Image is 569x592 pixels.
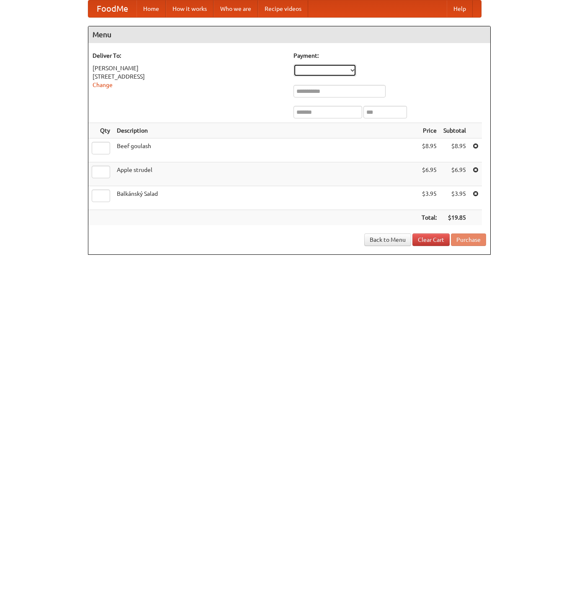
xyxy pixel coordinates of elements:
td: $6.95 [418,162,440,186]
a: Home [136,0,166,17]
a: Clear Cart [412,233,450,246]
h5: Payment: [294,51,486,60]
div: [STREET_ADDRESS] [93,72,285,81]
h4: Menu [88,26,490,43]
h5: Deliver To: [93,51,285,60]
a: Who we are [214,0,258,17]
a: Back to Menu [364,233,411,246]
div: [PERSON_NAME] [93,64,285,72]
a: Recipe videos [258,0,308,17]
td: $3.95 [440,186,469,210]
td: $3.95 [418,186,440,210]
td: Balkánský Salad [113,186,418,210]
td: $8.95 [418,138,440,162]
th: Description [113,123,418,138]
td: Apple strudel [113,162,418,186]
td: Beef goulash [113,138,418,162]
a: FoodMe [88,0,136,17]
th: Price [418,123,440,138]
th: $19.85 [440,210,469,226]
a: How it works [166,0,214,17]
button: Purchase [451,233,486,246]
th: Total: [418,210,440,226]
td: $6.95 [440,162,469,186]
a: Help [447,0,473,17]
td: $8.95 [440,138,469,162]
th: Subtotal [440,123,469,138]
a: Change [93,82,113,88]
th: Qty [88,123,113,138]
